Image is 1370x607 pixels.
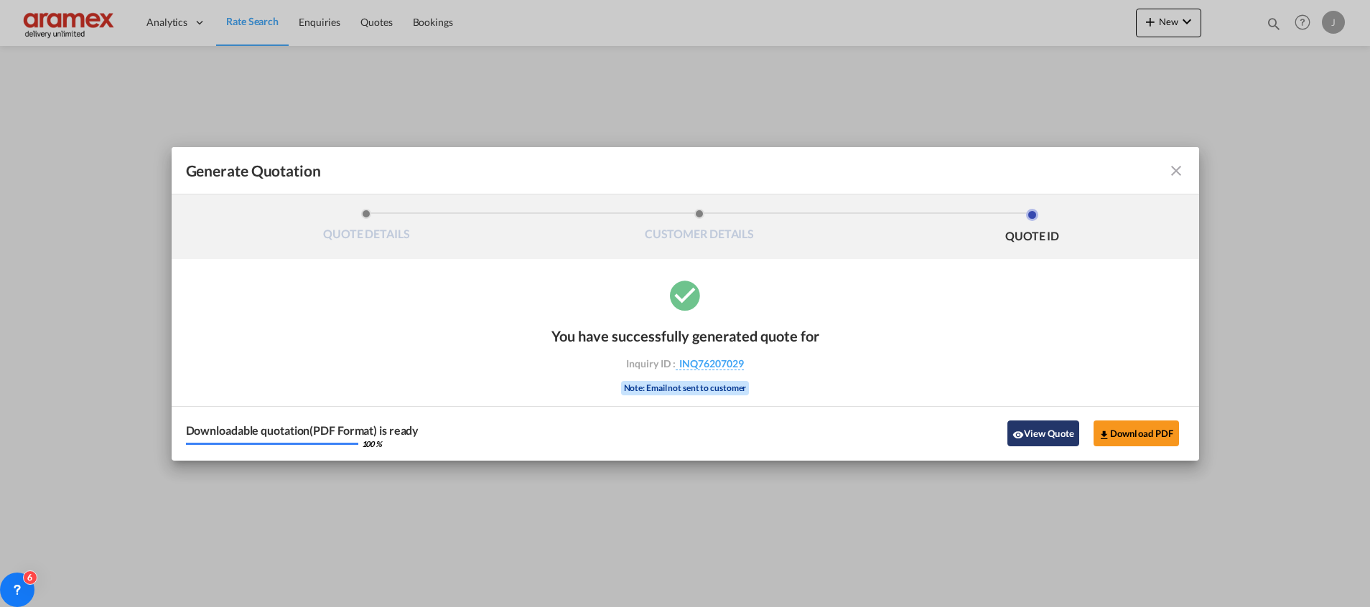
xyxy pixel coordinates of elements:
[1094,420,1179,446] button: Download PDF
[362,440,383,448] div: 100 %
[186,161,321,180] span: Generate Quotation
[1099,429,1110,441] md-icon: icon-download
[602,357,768,370] div: Inquiry ID :
[1012,429,1024,441] md-icon: icon-eye
[667,277,703,313] md-icon: icon-checkbox-marked-circle
[621,381,750,395] div: Note: Email not sent to customer
[533,209,866,248] li: CUSTOMER DETAILS
[1007,420,1079,446] button: icon-eyeView Quote
[676,357,744,370] span: INQ76207029
[866,209,1199,248] li: QUOTE ID
[200,209,533,248] li: QUOTE DETAILS
[551,327,819,344] div: You have successfully generated quote for
[186,425,419,436] div: Downloadable quotation(PDF Format) is ready
[1168,162,1185,179] md-icon: icon-close fg-AAA8AD cursor m-0
[172,147,1199,461] md-dialog: Generate QuotationQUOTE ...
